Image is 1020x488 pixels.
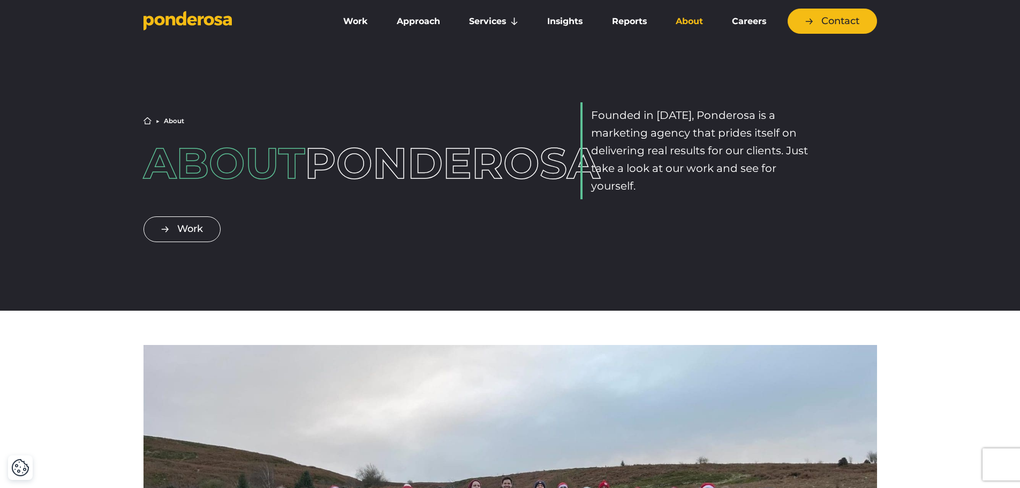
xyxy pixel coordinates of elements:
[143,142,440,185] h1: Ponderosa
[143,137,305,189] span: About
[11,459,29,477] img: Revisit consent button
[143,11,315,32] a: Go to homepage
[535,10,595,33] a: Insights
[11,459,29,477] button: Cookie Settings
[591,107,814,195] p: Founded in [DATE], Ponderosa is a marketing agency that prides itself on delivering real results ...
[331,10,380,33] a: Work
[600,10,659,33] a: Reports
[788,9,877,34] a: Contact
[457,10,531,33] a: Services
[384,10,452,33] a: Approach
[663,10,715,33] a: About
[720,10,779,33] a: Careers
[143,117,152,125] a: Home
[164,118,184,124] li: About
[156,118,160,124] li: ▶︎
[143,216,221,242] a: Work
